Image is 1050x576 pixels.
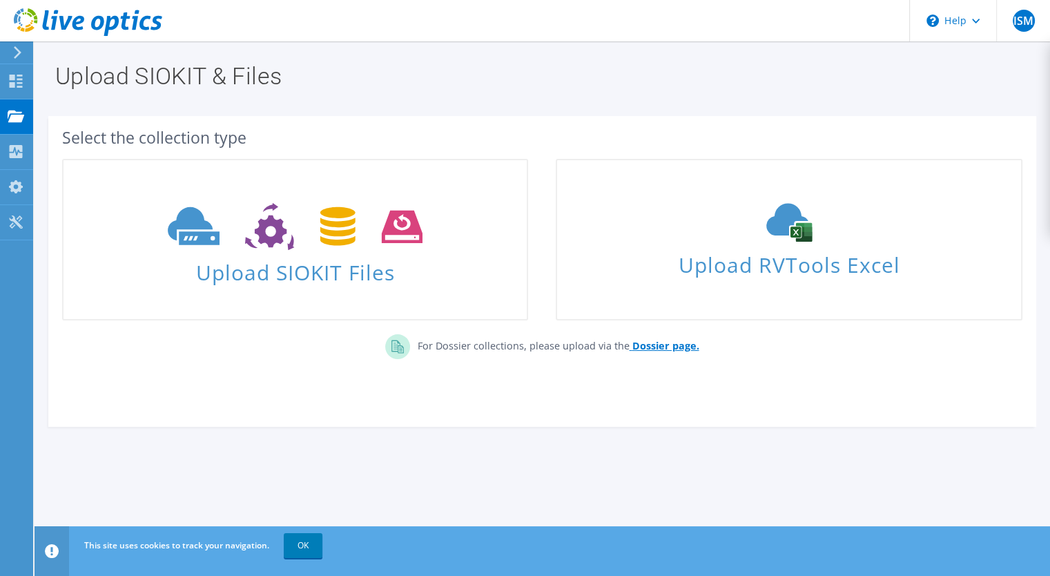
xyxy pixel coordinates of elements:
[64,253,527,283] span: Upload SIOKIT Files
[629,339,699,352] a: Dossier page.
[62,159,528,320] a: Upload SIOKIT Files
[284,533,322,558] a: OK
[556,159,1022,320] a: Upload RVTools Excel
[410,334,699,354] p: For Dossier collections, please upload via the
[632,339,699,352] b: Dossier page.
[55,64,1022,88] h1: Upload SIOKIT & Files
[1013,10,1035,32] span: ISM
[62,130,1022,145] div: Select the collection type
[557,247,1020,276] span: Upload RVTools Excel
[84,539,269,551] span: This site uses cookies to track your navigation.
[926,15,939,27] svg: \n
